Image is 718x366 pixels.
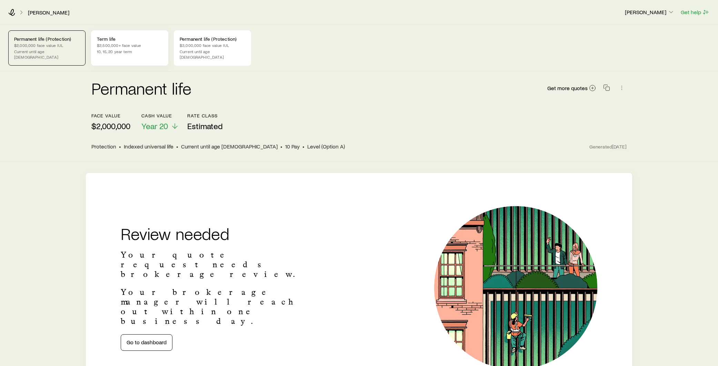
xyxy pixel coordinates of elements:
[14,42,80,48] p: $2,000,000 face value IUL
[91,113,130,118] p: face value
[180,49,245,60] p: Current until age [DEMOGRAPHIC_DATA]
[124,143,173,150] span: Indexed universal life
[680,8,710,16] button: Get help
[121,287,319,326] p: Your brokerage manager will reach out within one business day.
[121,225,319,242] h2: Review needed
[280,143,282,150] span: •
[91,80,191,96] h2: Permanent life
[121,334,172,351] a: Go to dashboard
[187,113,223,131] button: Rate ClassEstimated
[187,113,223,118] p: Rate Class
[589,144,627,150] span: Generated
[612,144,627,150] span: [DATE]
[180,36,245,42] p: Permanent life (Protection)
[141,121,168,131] span: Year 20
[121,250,319,279] p: Your quote request needs brokerage review.
[141,113,179,131] button: Cash ValueYear 20
[285,143,300,150] span: 10 Pay
[141,113,179,118] p: Cash Value
[14,36,80,42] p: Permanent life (Protection)
[180,42,245,48] p: $3,000,000 face value IUL
[302,143,305,150] span: •
[91,30,168,66] a: Term life$2,500,000+ face value10, 15, 20 year term
[119,143,121,150] span: •
[14,49,80,60] p: Current until age [DEMOGRAPHIC_DATA]
[176,143,178,150] span: •
[625,8,675,17] button: [PERSON_NAME]
[625,9,675,16] p: [PERSON_NAME]
[307,143,345,150] span: Level (Option A)
[91,121,130,131] p: $2,000,000
[97,36,162,42] p: Term life
[174,30,251,66] a: Permanent life (Protection)$3,000,000 face value IULCurrent until age [DEMOGRAPHIC_DATA]
[181,143,278,150] span: Current until age [DEMOGRAPHIC_DATA]
[547,85,588,91] span: Get more quotes
[8,30,86,66] a: Permanent life (Protection)$2,000,000 face value IULCurrent until age [DEMOGRAPHIC_DATA]
[97,49,162,54] p: 10, 15, 20 year term
[28,9,70,16] a: [PERSON_NAME]
[187,121,223,131] span: Estimated
[97,42,162,48] p: $2,500,000+ face value
[91,143,116,150] span: Protection
[547,84,596,92] a: Get more quotes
